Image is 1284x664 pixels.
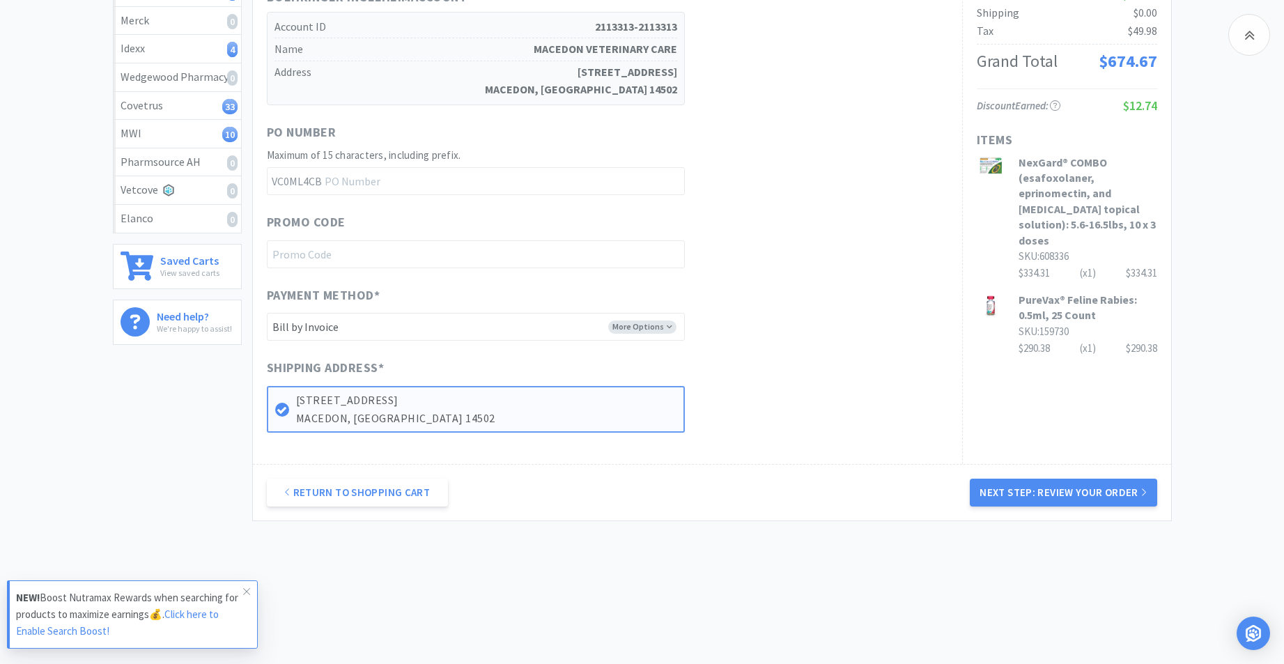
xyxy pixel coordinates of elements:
a: Vetcove0 [114,176,241,205]
span: Shipping Address * [267,358,385,378]
h6: Saved Carts [160,252,219,266]
h3: PureVax® Feline Rabies: 0.5ml, 25 Count [1019,292,1157,323]
div: Covetrus [121,97,234,115]
i: 0 [227,183,238,199]
h5: Account ID [274,16,677,39]
div: MWI [121,125,234,143]
span: SKU: 159730 [1019,325,1069,338]
div: Grand Total [977,48,1058,75]
div: Merck [121,12,234,30]
div: Open Intercom Messenger [1237,617,1270,650]
a: MWI10 [114,120,241,148]
i: 0 [227,212,238,227]
span: SKU: 608336 [1019,249,1069,263]
div: $290.38 [1019,340,1157,357]
span: $12.74 [1123,98,1157,114]
span: Discount Earned: [977,99,1060,112]
span: Payment Method * [267,286,380,306]
i: 0 [227,155,238,171]
span: $674.67 [1099,50,1157,72]
a: Return to Shopping Cart [267,479,448,507]
i: 4 [227,42,238,57]
span: $49.98 [1128,24,1157,38]
strong: [STREET_ADDRESS] MACEDON, [GEOGRAPHIC_DATA] 14502 [485,63,677,99]
input: PO Number [267,167,685,195]
a: Covetrus33 [114,92,241,121]
strong: 2113313-2113313 [595,18,677,36]
a: Idexx4 [114,35,241,63]
div: (x 1 ) [1080,340,1096,357]
i: 0 [227,14,238,29]
a: Wedgewood Pharmacy0 [114,63,241,92]
p: View saved carts [160,266,219,279]
div: Idexx [121,40,234,58]
img: a11104d355694b0083f095d1fd260eac_413829.jpeg [977,155,1005,177]
a: Merck0 [114,7,241,36]
p: MACEDON, [GEOGRAPHIC_DATA] 14502 [296,410,676,428]
span: VC0ML4CB [267,168,325,194]
div: (x 1 ) [1080,265,1096,281]
button: Next Step: Review Your Order [970,479,1157,507]
img: 954282f8734d4f88b1e2f7aa64ebf70f_337091.jpeg [977,292,1005,320]
div: Tax [977,22,993,40]
span: Promo Code [267,213,346,233]
a: Saved CartsView saved carts [113,244,242,289]
div: Elanco [121,210,234,228]
i: 0 [227,70,238,86]
a: Pharmsource AH0 [114,148,241,177]
div: Wedgewood Pharmacy [121,68,234,86]
p: [STREET_ADDRESS] [296,392,676,410]
span: PO Number [267,123,337,143]
h5: Address [274,61,677,101]
h6: Need help? [157,307,232,322]
h3: NexGard® COMBO (esafoxolaner, eprinomectin, and [MEDICAL_DATA] topical solution): 5.6-16.5lbs, 10... [1019,155,1157,248]
h5: Name [274,38,677,61]
div: Pharmsource AH [121,153,234,171]
strong: NEW! [16,591,40,604]
a: NEW!Boost Nutramax Rewards when searching for products to maximize earnings💰.Click here to Enable... [7,580,258,649]
span: $0.00 [1134,6,1157,20]
p: Boost Nutramax Rewards when searching for products to maximize earnings💰. [16,589,243,640]
i: 10 [222,127,238,142]
div: $334.31 [1126,265,1157,281]
span: Maximum of 15 characters, including prefix. [267,148,461,162]
strong: MACEDON VETERINARY CARE [534,40,677,59]
h1: Items [977,130,1157,150]
a: Elanco0 [114,205,241,233]
div: $290.38 [1126,340,1157,357]
div: Vetcove [121,181,234,199]
i: 33 [222,99,238,114]
div: $334.31 [1019,265,1157,281]
div: Shipping [977,4,1019,22]
p: We're happy to assist! [157,322,232,335]
input: Promo Code [267,240,685,268]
